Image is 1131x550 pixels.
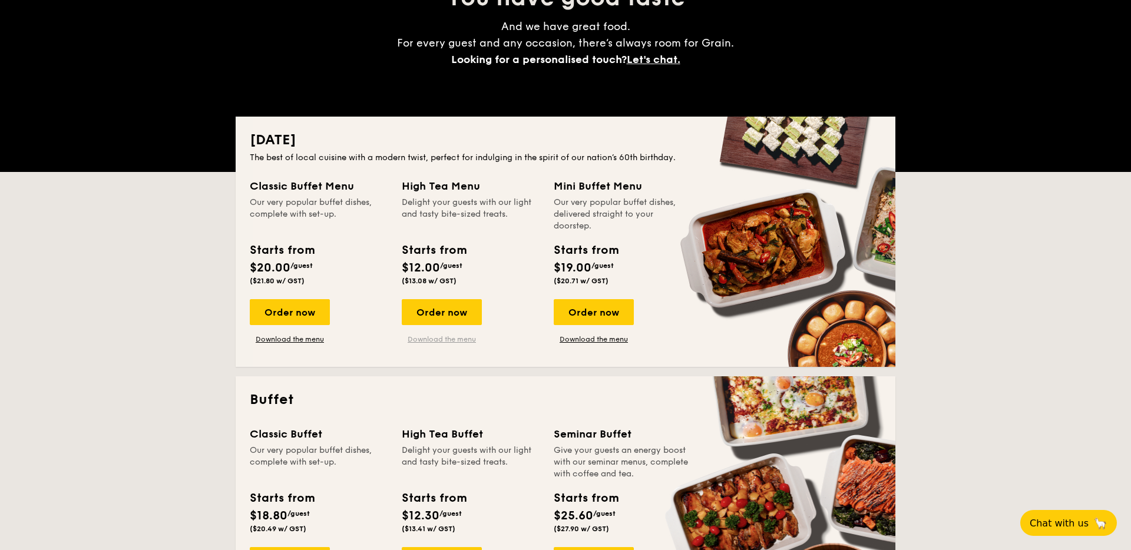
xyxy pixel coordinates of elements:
[554,489,618,507] div: Starts from
[554,445,692,480] div: Give your guests an energy boost with our seminar menus, complete with coffee and tea.
[554,509,593,523] span: $25.60
[1030,518,1089,529] span: Chat with us
[250,277,305,285] span: ($21.80 w/ GST)
[402,277,457,285] span: ($13.08 w/ GST)
[287,509,310,518] span: /guest
[250,197,388,232] div: Our very popular buffet dishes, complete with set-up.
[402,178,540,194] div: High Tea Menu
[554,178,692,194] div: Mini Buffet Menu
[250,241,314,259] div: Starts from
[250,445,388,480] div: Our very popular buffet dishes, complete with set-up.
[593,509,616,518] span: /guest
[554,261,591,275] span: $19.00
[250,131,881,150] h2: [DATE]
[250,261,290,275] span: $20.00
[554,525,609,533] span: ($27.90 w/ GST)
[1020,510,1117,536] button: Chat with us🦙
[402,445,540,480] div: Delight your guests with our light and tasty bite-sized treats.
[250,178,388,194] div: Classic Buffet Menu
[397,20,734,66] span: And we have great food. For every guest and any occasion, there’s always room for Grain.
[554,241,618,259] div: Starts from
[250,390,881,409] h2: Buffet
[402,426,540,442] div: High Tea Buffet
[402,299,482,325] div: Order now
[402,241,466,259] div: Starts from
[402,509,439,523] span: $12.30
[250,489,314,507] div: Starts from
[402,489,466,507] div: Starts from
[554,299,634,325] div: Order now
[627,53,680,66] span: Let's chat.
[250,426,388,442] div: Classic Buffet
[250,334,330,344] a: Download the menu
[440,261,462,270] span: /guest
[554,197,692,232] div: Our very popular buffet dishes, delivered straight to your doorstep.
[402,334,482,344] a: Download the menu
[554,277,609,285] span: ($20.71 w/ GST)
[250,509,287,523] span: $18.80
[250,525,306,533] span: ($20.49 w/ GST)
[402,197,540,232] div: Delight your guests with our light and tasty bite-sized treats.
[250,299,330,325] div: Order now
[451,53,627,66] span: Looking for a personalised touch?
[290,261,313,270] span: /guest
[439,509,462,518] span: /guest
[250,152,881,164] div: The best of local cuisine with a modern twist, perfect for indulging in the spirit of our nation’...
[591,261,614,270] span: /guest
[1093,516,1107,530] span: 🦙
[402,525,455,533] span: ($13.41 w/ GST)
[554,334,634,344] a: Download the menu
[554,426,692,442] div: Seminar Buffet
[402,261,440,275] span: $12.00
